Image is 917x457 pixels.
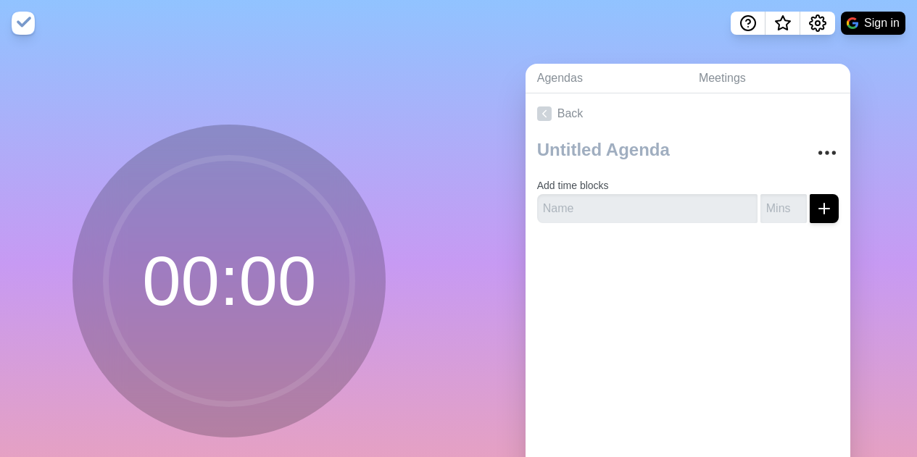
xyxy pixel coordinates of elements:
[731,12,765,35] button: Help
[537,194,758,223] input: Name
[800,12,835,35] button: Settings
[526,93,850,134] a: Back
[841,12,905,35] button: Sign in
[526,64,687,93] a: Agendas
[12,12,35,35] img: timeblocks logo
[847,17,858,29] img: google logo
[765,12,800,35] button: What’s new
[813,138,842,167] button: More
[537,180,609,191] label: Add time blocks
[760,194,807,223] input: Mins
[687,64,850,93] a: Meetings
